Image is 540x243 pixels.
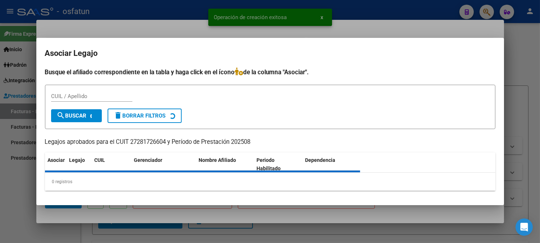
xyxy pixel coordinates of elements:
h2: Asociar Legajo [45,47,495,60]
datatable-header-cell: CUIL [92,153,131,176]
button: Buscar [51,109,102,122]
span: Borrar Filtros [114,112,166,119]
datatable-header-cell: Periodo Habilitado [254,153,302,176]
div: 0 registros [45,173,495,191]
mat-icon: search [57,111,65,120]
datatable-header-cell: Gerenciador [131,153,196,176]
span: Dependencia [305,157,335,163]
mat-icon: delete [114,111,123,120]
span: CUIL [95,157,105,163]
datatable-header-cell: Nombre Afiliado [196,153,254,176]
span: Buscar [57,112,87,119]
span: Legajo [69,157,85,163]
span: Periodo Habilitado [257,157,281,171]
span: Gerenciador [134,157,163,163]
p: Legajos aprobados para el CUIT 27281726604 y Período de Prestación 202508 [45,138,495,147]
button: Borrar Filtros [108,109,182,123]
datatable-header-cell: Asociar [45,153,67,176]
div: Open Intercom Messenger [516,218,533,236]
h4: Busque el afiliado correspondiente en la tabla y haga click en el ícono de la columna "Asociar". [45,67,495,77]
span: Asociar [48,157,65,163]
datatable-header-cell: Legajo [67,153,92,176]
span: Nombre Afiliado [199,157,236,163]
datatable-header-cell: Dependencia [302,153,360,176]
